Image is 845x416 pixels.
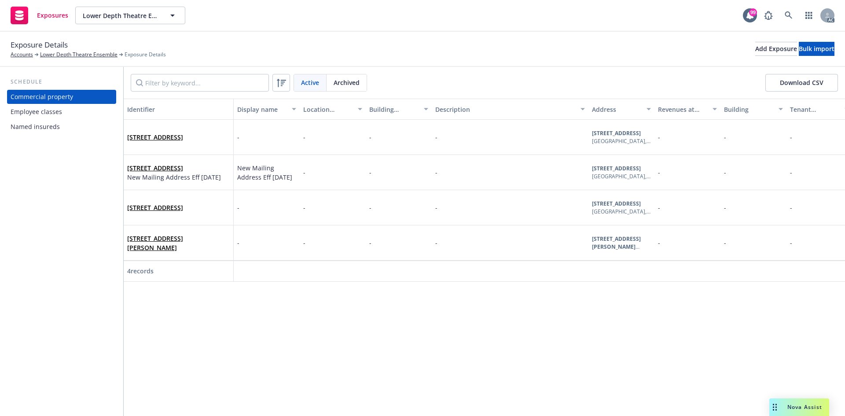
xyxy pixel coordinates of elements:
span: Exposures [37,12,68,19]
b: [STREET_ADDRESS] [592,129,641,137]
span: - [303,239,305,247]
span: Lower Depth Theatre Ensemble [83,11,159,20]
span: - [724,203,726,212]
span: New Mailing Address Eff [DATE] [127,173,221,182]
div: Commercial property [11,90,73,104]
span: - [658,239,660,247]
span: - [435,133,437,141]
span: [STREET_ADDRESS] [127,133,183,142]
span: - [790,239,792,247]
span: - [790,133,792,141]
span: - [369,239,371,247]
span: Archived [334,78,360,87]
span: - [724,133,726,141]
a: [STREET_ADDRESS] [127,203,183,212]
span: Active [301,78,319,87]
button: Download CSV [765,74,838,92]
span: - [237,238,239,247]
span: - [369,168,371,177]
div: Description [435,105,575,114]
a: Report a Bug [760,7,777,24]
button: Description [432,99,588,120]
button: Bulk import [799,42,834,56]
button: Display name [234,99,300,120]
button: Building number [366,99,432,120]
span: Exposure Details [125,51,166,59]
a: Employee classes [7,105,116,119]
span: - [658,168,660,177]
div: Building [724,105,773,114]
button: Lower Depth Theatre Ensemble [75,7,185,24]
span: Exposure Details [11,39,68,51]
span: - [790,168,792,177]
a: [STREET_ADDRESS][PERSON_NAME] [127,234,183,252]
span: [STREET_ADDRESS] [127,163,221,173]
a: [STREET_ADDRESS] [127,164,183,172]
a: Commercial property [7,90,116,104]
a: Lower Depth Theatre Ensemble [40,51,118,59]
span: - [724,239,726,247]
div: Employee classes [11,105,62,119]
div: Location number [303,105,353,114]
span: Nova Assist [787,403,822,411]
a: Accounts [11,51,33,59]
span: - [435,203,437,212]
button: Nova Assist [769,398,829,416]
button: Address [588,99,654,120]
div: Bulk import [799,42,834,55]
span: New Mailing Address Eff [DATE] [237,163,296,182]
a: Search [780,7,797,24]
div: Identifier [127,105,230,114]
button: Revenues at location [654,99,720,120]
a: Switch app [800,7,818,24]
div: 99 [749,8,757,16]
div: Drag to move [769,398,780,416]
span: - [303,203,305,212]
span: - [369,203,371,212]
span: [STREET_ADDRESS][PERSON_NAME] [127,234,230,252]
span: - [724,168,726,177]
div: Building number [369,105,419,114]
div: Tenant improvements [790,105,839,114]
span: 4 records [127,267,154,275]
div: [GEOGRAPHIC_DATA] , CA , 91604 [592,137,651,145]
input: Filter by keyword... [131,74,269,92]
button: Add Exposure [755,42,797,56]
div: Address [592,105,641,114]
span: - [435,168,437,177]
span: - [237,133,239,142]
a: Named insureds [7,120,116,134]
div: Schedule [7,77,116,86]
div: Display name [237,105,287,114]
b: [STREET_ADDRESS] [592,200,641,207]
button: Location number [300,99,366,120]
b: [STREET_ADDRESS] [592,165,641,172]
button: Identifier [124,99,234,120]
div: [GEOGRAPHIC_DATA] , CA , 90019 [592,173,651,180]
span: - [658,133,660,141]
span: - [435,239,437,247]
div: Revenues at location [658,105,707,114]
button: Building [720,99,786,120]
span: - [658,203,660,212]
span: - [303,133,305,141]
b: [STREET_ADDRESS][PERSON_NAME] [592,235,641,250]
a: Exposures [7,3,72,28]
span: - [237,203,239,212]
span: - [790,203,792,212]
a: [STREET_ADDRESS] [127,133,183,141]
div: [GEOGRAPHIC_DATA] , CA , 90046 [592,208,651,216]
span: - [369,133,371,141]
div: Named insureds [11,120,60,134]
div: Add Exposure [755,42,797,55]
span: - [303,168,305,177]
